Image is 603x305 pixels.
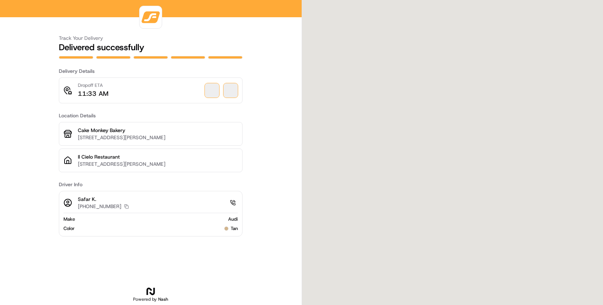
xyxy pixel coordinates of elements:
p: Il Cielo Restaurant [78,153,238,160]
p: Cake Monkey Bakery [78,127,238,134]
span: Nash [158,296,168,302]
p: Safar K. [78,196,129,203]
span: Make [63,216,75,222]
span: Audi [228,216,238,222]
p: 11:33 AM [78,89,108,99]
h3: Location Details [59,112,242,119]
span: Color [63,225,75,232]
h2: Powered by [133,296,168,302]
h3: Delivery Details [59,67,242,75]
p: [STREET_ADDRESS][PERSON_NAME] [78,134,238,141]
h3: Track Your Delivery [59,34,242,42]
p: [STREET_ADDRESS][PERSON_NAME] [78,160,238,168]
p: Dropoff ETA [78,82,108,89]
span: tan [231,225,238,232]
img: logo-public_tracking_screen-VNDR-1688417501853.png [141,8,160,27]
h2: Delivered successfully [59,42,242,53]
h3: Driver Info [59,181,242,188]
p: [PHONE_NUMBER] [78,203,121,210]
